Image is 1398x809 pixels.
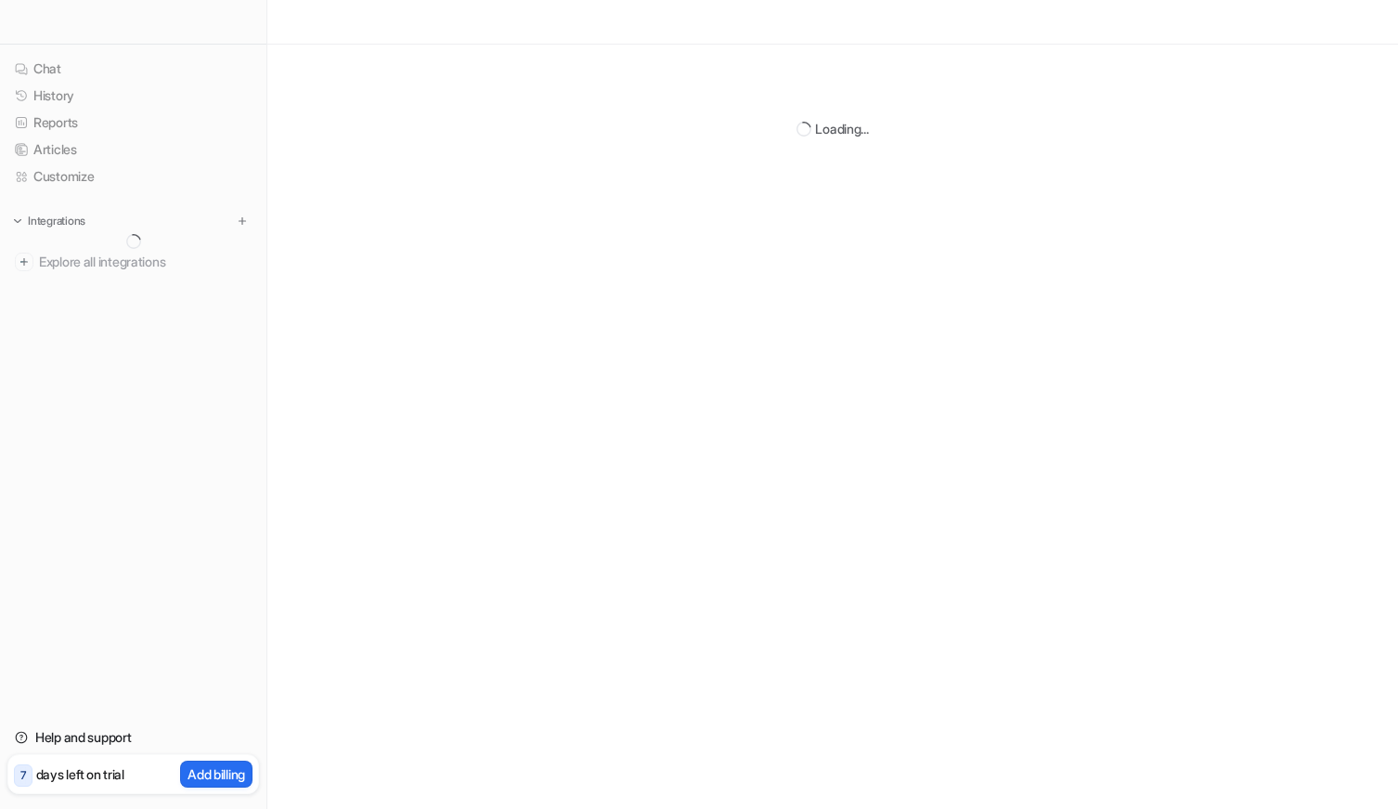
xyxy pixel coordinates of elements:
p: 7 [20,767,26,784]
span: Explore all integrations [39,247,252,277]
a: Customize [7,163,259,189]
img: explore all integrations [15,253,33,271]
p: Add billing [188,764,245,784]
a: Articles [7,137,259,163]
a: Reports [7,110,259,136]
a: Explore all integrations [7,249,259,275]
img: expand menu [11,215,24,228]
p: Integrations [28,214,85,228]
div: Loading... [815,119,868,138]
a: Chat [7,56,259,82]
img: menu_add.svg [236,215,249,228]
p: days left on trial [36,764,124,784]
button: Add billing [180,761,252,788]
a: Help and support [7,724,259,750]
button: Integrations [7,212,91,230]
a: History [7,83,259,109]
